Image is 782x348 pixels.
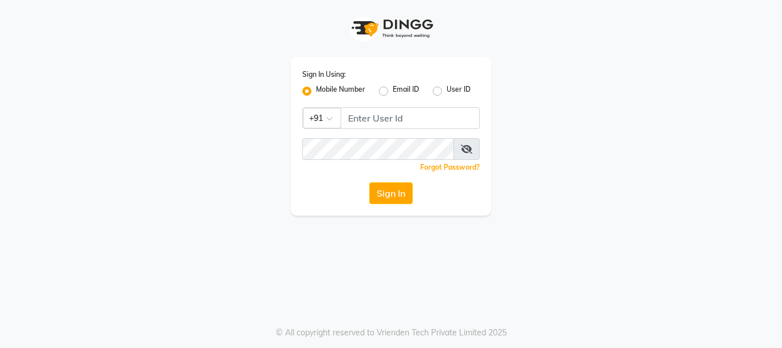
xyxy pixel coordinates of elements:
[341,107,480,129] input: Username
[316,84,365,98] label: Mobile Number
[302,69,346,80] label: Sign In Using:
[302,138,454,160] input: Username
[345,11,437,45] img: logo1.svg
[393,84,419,98] label: Email ID
[420,163,480,171] a: Forgot Password?
[369,182,413,204] button: Sign In
[447,84,471,98] label: User ID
